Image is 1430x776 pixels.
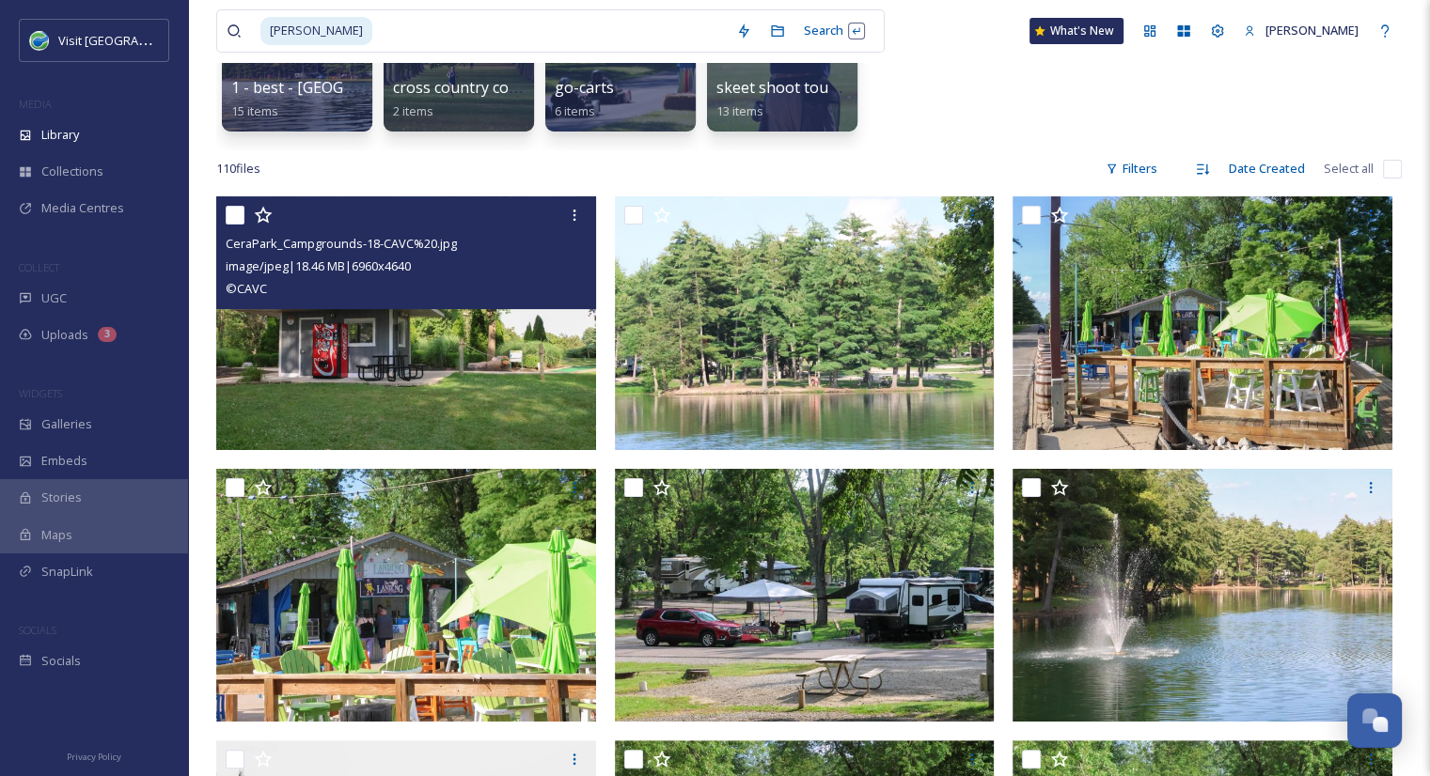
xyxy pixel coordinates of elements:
[1219,150,1314,187] div: Date Created
[216,160,260,178] span: 110 file s
[1096,150,1167,187] div: Filters
[41,199,124,217] span: Media Centres
[41,326,88,344] span: Uploads
[41,489,82,506] span: Stories
[41,563,93,581] span: SnapLink
[393,102,433,119] span: 2 items
[19,97,52,111] span: MEDIA
[1013,196,1392,450] img: CeraPark_Campgrounds-16-CAVC%20.jpg
[393,77,541,98] span: cross country course
[58,31,271,49] span: Visit [GEOGRAPHIC_DATA] [US_STATE]
[216,468,596,722] img: CeraPark_Campgrounds-15-CAVC%20.jpg
[1234,12,1368,49] a: [PERSON_NAME]
[41,452,87,470] span: Embeds
[1029,18,1124,44] a: What's New
[41,163,103,180] span: Collections
[231,79,448,119] a: 1 - best - [GEOGRAPHIC_DATA]15 items
[41,652,81,670] span: Socials
[555,79,614,119] a: go-carts6 items
[555,102,595,119] span: 6 items
[1265,22,1359,39] span: [PERSON_NAME]
[41,126,79,144] span: Library
[1347,693,1402,748] button: Open Chat
[1324,160,1374,178] span: Select all
[794,12,874,49] div: Search
[41,415,92,433] span: Galleries
[19,386,62,400] span: WIDGETS
[226,257,411,274] span: image/jpeg | 18.46 MB | 6960 x 4640
[260,17,372,44] span: [PERSON_NAME]
[615,196,995,450] img: CeraPark_Campgrounds-17-CAVC%20.jpg
[41,289,67,307] span: UGC
[67,751,121,763] span: Privacy Policy
[30,31,49,50] img: cvctwitlogo_400x400.jpg
[216,196,596,450] img: CeraPark_Campgrounds-18-CAVC%20.jpg
[615,468,995,722] img: CeraPark_Campgrounds-12-CAVC%20.jpg
[226,280,267,297] span: © CAVC
[1013,468,1392,722] img: CeraPark_Campgrounds-14-CAVC%20.jpg
[19,623,56,637] span: SOCIALS
[41,526,72,544] span: Maps
[67,744,121,767] a: Privacy Policy
[555,77,614,98] span: go-carts
[716,77,889,98] span: skeet shoot tournament
[716,79,889,119] a: skeet shoot tournament13 items
[231,77,448,98] span: 1 - best - [GEOGRAPHIC_DATA]
[716,102,763,119] span: 13 items
[226,235,457,252] span: CeraPark_Campgrounds-18-CAVC%20.jpg
[98,327,117,342] div: 3
[231,102,278,119] span: 15 items
[393,79,541,119] a: cross country course2 items
[19,260,59,274] span: COLLECT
